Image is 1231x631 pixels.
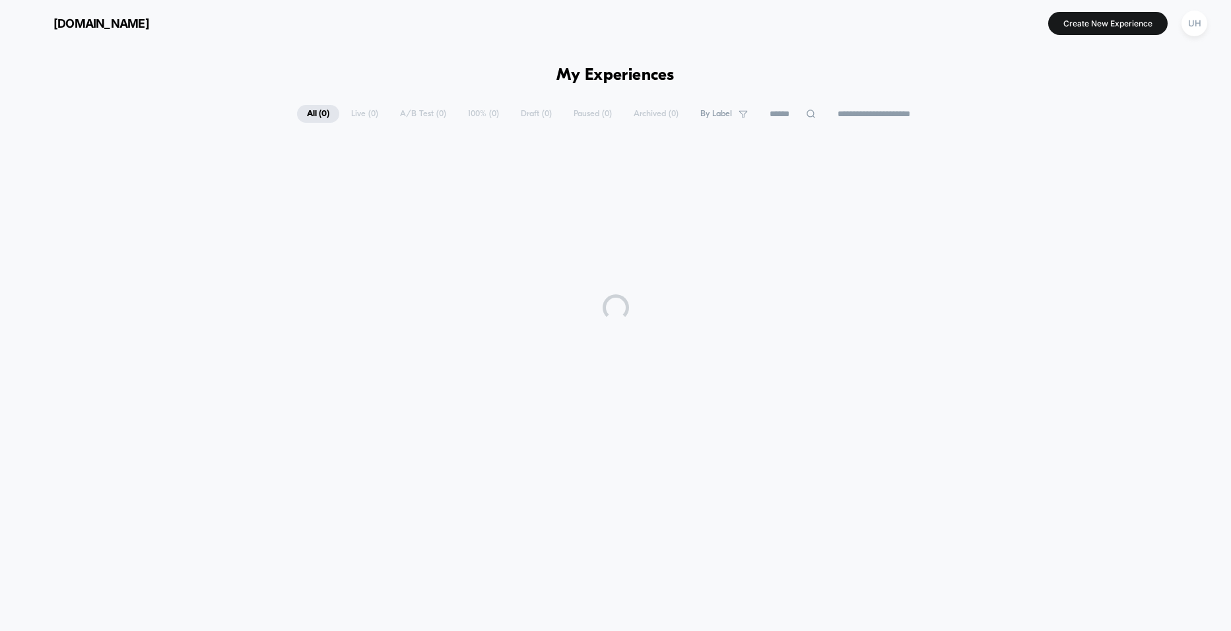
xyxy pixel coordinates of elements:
button: [DOMAIN_NAME] [20,13,153,34]
div: UH [1181,11,1207,36]
span: By Label [700,109,732,119]
button: Create New Experience [1048,12,1168,35]
span: [DOMAIN_NAME] [53,17,149,30]
button: UH [1178,10,1211,37]
span: All ( 0 ) [297,105,339,123]
h1: My Experiences [556,66,675,85]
